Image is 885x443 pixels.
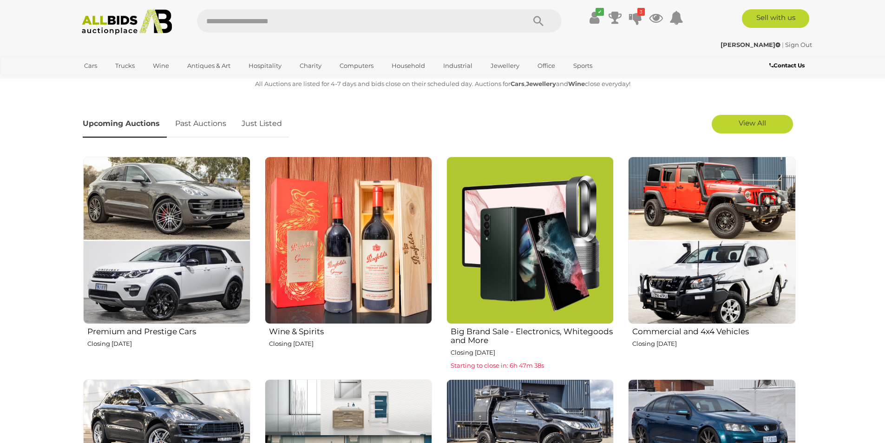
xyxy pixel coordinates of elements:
[782,41,784,48] span: |
[721,41,782,48] a: [PERSON_NAME]
[437,58,479,73] a: Industrial
[78,73,156,89] a: [GEOGRAPHIC_DATA]
[386,58,431,73] a: Household
[83,157,250,324] img: Premium and Prestige Cars
[87,325,250,336] h2: Premium and Prestige Cars
[181,58,236,73] a: Antiques & Art
[147,58,175,73] a: Wine
[567,58,598,73] a: Sports
[739,119,766,127] span: View All
[515,9,562,33] button: Search
[596,8,604,16] i: ✔
[265,157,432,324] img: Wine & Spirits
[235,110,289,138] a: Just Listed
[243,58,288,73] a: Hospitality
[742,9,809,28] a: Sell with us
[628,157,795,324] img: Commercial and 4x4 Vehicles
[451,362,544,369] span: Starting to close in: 6h 47m 38s
[83,156,250,372] a: Premium and Prestige Cars Closing [DATE]
[269,325,432,336] h2: Wine & Spirits
[712,115,793,133] a: View All
[334,58,380,73] a: Computers
[785,41,812,48] a: Sign Out
[526,80,556,87] strong: Jewellery
[632,325,795,336] h2: Commercial and 4x4 Vehicles
[628,156,795,372] a: Commercial and 4x4 Vehicles Closing [DATE]
[588,9,602,26] a: ✔
[721,41,780,48] strong: [PERSON_NAME]
[87,338,250,349] p: Closing [DATE]
[568,80,585,87] strong: Wine
[769,60,807,71] a: Contact Us
[637,8,645,16] i: 3
[264,156,432,372] a: Wine & Spirits Closing [DATE]
[629,9,642,26] a: 3
[451,347,614,358] p: Closing [DATE]
[446,156,614,372] a: Big Brand Sale - Electronics, Whitegoods and More Closing [DATE] Starting to close in: 6h 47m 38s
[511,80,524,87] strong: Cars
[77,9,177,35] img: Allbids.com.au
[78,58,103,73] a: Cars
[294,58,328,73] a: Charity
[485,58,525,73] a: Jewellery
[451,325,614,344] h2: Big Brand Sale - Electronics, Whitegoods and More
[83,79,803,89] p: All Auctions are listed for 4-7 days and bids close on their scheduled day. Auctions for , and cl...
[109,58,141,73] a: Trucks
[531,58,561,73] a: Office
[632,338,795,349] p: Closing [DATE]
[83,110,167,138] a: Upcoming Auctions
[769,62,805,69] b: Contact Us
[446,157,614,324] img: Big Brand Sale - Electronics, Whitegoods and More
[168,110,233,138] a: Past Auctions
[269,338,432,349] p: Closing [DATE]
